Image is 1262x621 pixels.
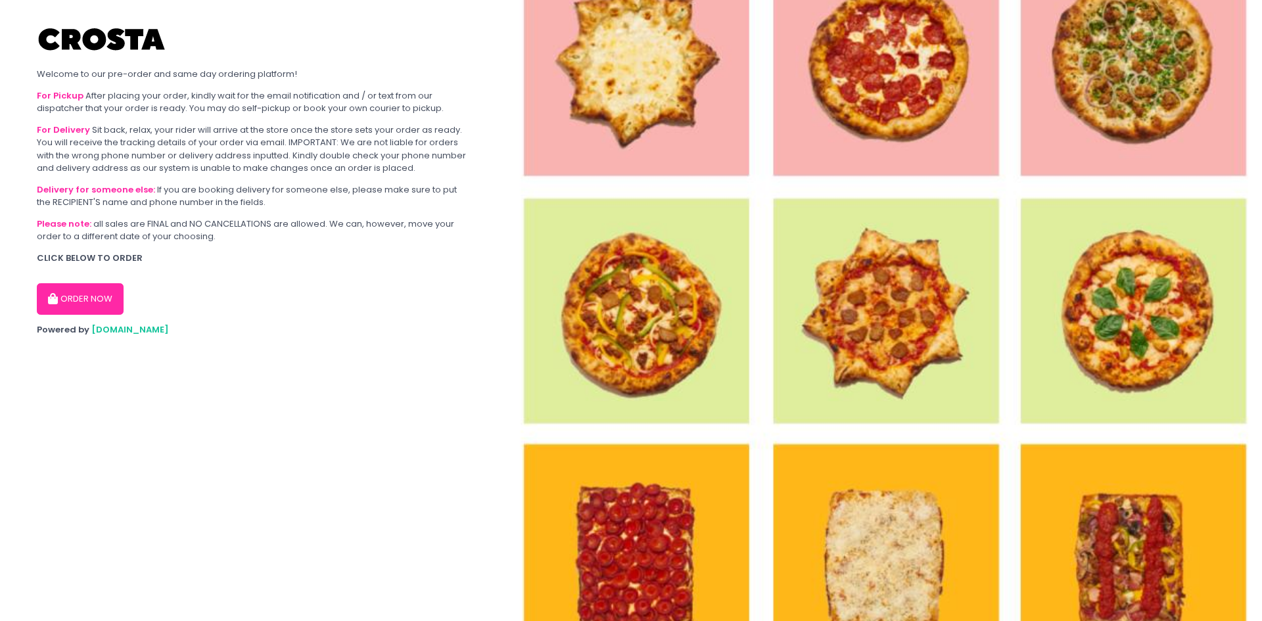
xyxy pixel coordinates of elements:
[37,283,124,315] button: ORDER NOW
[37,183,468,209] div: If you are booking delivery for someone else, please make sure to put the RECIPIENT'S name and ph...
[37,124,90,136] b: For Delivery
[37,89,468,115] div: After placing your order, kindly wait for the email notification and / or text from our dispatche...
[37,124,468,175] div: Sit back, relax, your rider will arrive at the store once the store sets your order as ready. You...
[37,323,468,336] div: Powered by
[37,89,83,102] b: For Pickup
[37,218,91,230] b: Please note:
[37,218,468,243] div: all sales are FINAL and NO CANCELLATIONS are allowed. We can, however, move your order to a diffe...
[37,252,468,265] div: CLICK BELOW TO ORDER
[37,183,155,196] b: Delivery for someone else:
[37,68,468,81] div: Welcome to our pre-order and same day ordering platform!
[91,323,169,336] a: [DOMAIN_NAME]
[37,20,168,59] img: Crosta Pizzeria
